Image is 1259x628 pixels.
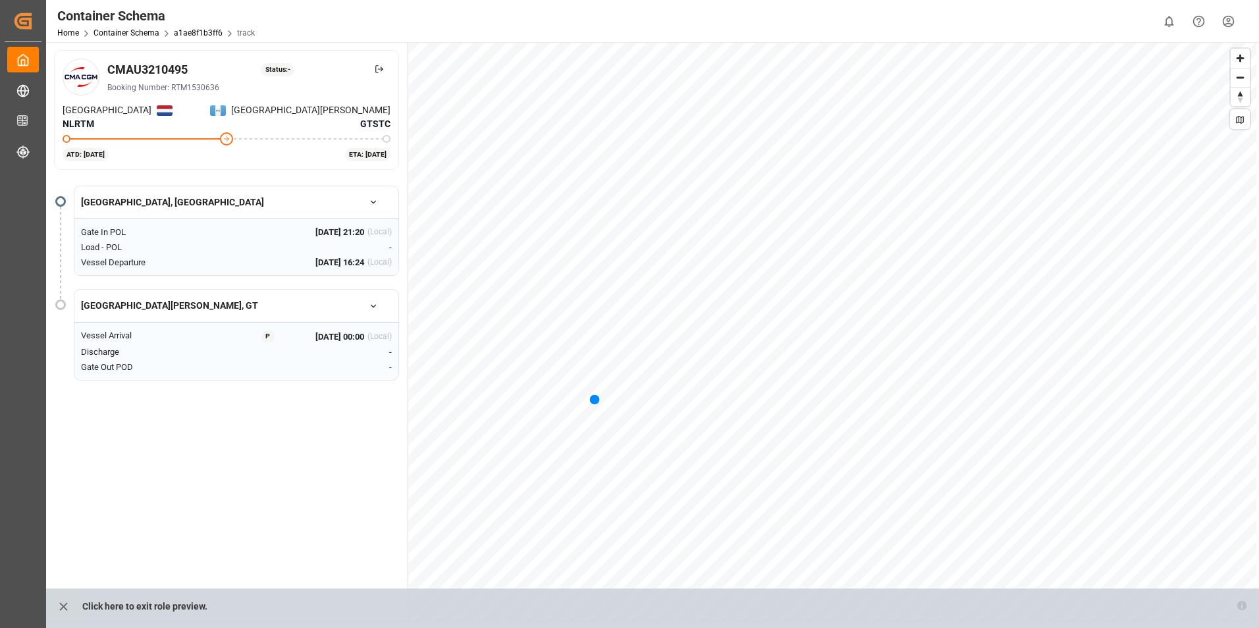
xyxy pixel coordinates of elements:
[1231,87,1250,106] button: Reset bearing to north
[315,330,364,344] span: [DATE] 00:00
[210,105,226,116] img: Netherlands
[345,148,391,161] div: ETA: [DATE]
[65,61,97,93] img: Carrier Logo
[231,103,390,117] span: [GEOGRAPHIC_DATA][PERSON_NAME]
[81,329,196,343] div: Vessel Arrival
[288,346,392,359] div: -
[81,226,196,239] div: Gate In POL
[81,241,196,254] div: Load - POL
[81,256,196,269] div: Vessel Departure
[81,346,196,359] div: Discharge
[261,63,294,76] div: Status: -
[63,103,151,117] span: [GEOGRAPHIC_DATA]
[50,594,77,619] button: close role preview
[1184,7,1214,36] button: Help Center
[63,118,94,129] span: NLRTM
[360,117,390,131] span: GTSTC
[315,256,364,269] span: [DATE] 16:24
[288,361,392,374] div: -
[367,330,392,344] div: (Local)
[57,6,255,26] div: Container Schema
[1231,68,1250,87] button: Zoom out
[57,28,79,38] a: Home
[63,148,109,161] div: ATD: [DATE]
[94,28,159,38] a: Container Schema
[74,191,398,214] button: [GEOGRAPHIC_DATA], [GEOGRAPHIC_DATA]
[408,42,1256,620] canvas: Map
[174,28,223,38] a: a1ae8f1b3ff6
[288,241,392,254] div: -
[367,226,392,239] div: (Local)
[261,330,275,344] div: P
[1154,7,1184,36] button: show 0 new notifications
[157,105,173,116] img: Netherlands
[315,226,364,239] span: [DATE] 21:20
[107,82,390,93] div: Booking Number: RTM1530636
[367,256,392,269] div: (Local)
[107,61,188,78] div: CMAU3210495
[74,294,398,317] button: [GEOGRAPHIC_DATA][PERSON_NAME], GT
[82,594,207,619] p: Click here to exit role preview.
[1231,49,1250,68] button: Zoom in
[81,361,196,374] div: Gate Out POD
[589,392,600,406] div: Map marker
[248,329,288,343] button: P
